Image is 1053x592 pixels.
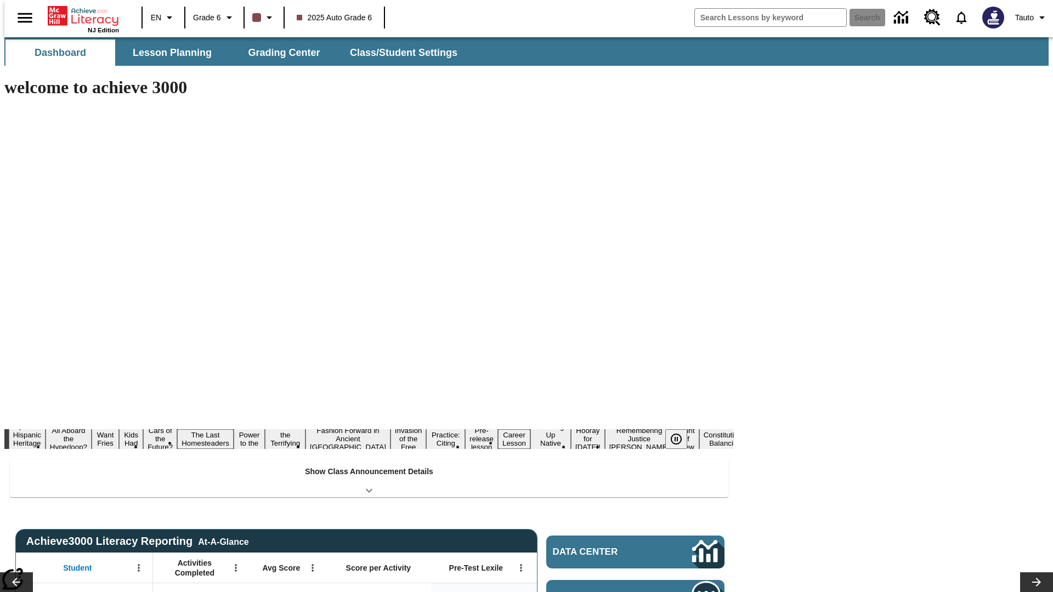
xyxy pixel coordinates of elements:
button: Select a new avatar [976,3,1011,32]
button: Dashboard [5,39,115,66]
button: Grading Center [229,39,339,66]
button: Lesson carousel, Next [1020,572,1053,592]
button: Slide 14 Cooking Up Native Traditions [530,421,571,457]
button: Slide 15 Hooray for Constitution Day! [571,425,605,453]
span: Data Center [553,547,655,557]
span: Activities Completed [158,558,231,578]
img: Avatar [982,7,1004,29]
input: search field [695,9,846,26]
span: Grade 6 [193,12,221,24]
button: Slide 12 Pre-release lesson [465,425,498,453]
p: Show Class Announcement Details [305,466,433,477]
button: Slide 11 Mixed Practice: Citing Evidence [426,421,465,457]
div: Show Class Announcement Details [10,459,728,497]
button: Slide 1 ¡Viva Hispanic Heritage Month! [9,421,46,457]
button: Open Menu [228,560,244,576]
span: Student [63,563,92,573]
button: Grade: Grade 6, Select a grade [189,8,240,27]
span: EN [151,12,161,24]
a: Data Center [887,3,918,33]
span: Avg Score [262,563,300,573]
button: Open Menu [513,560,529,576]
span: 2025 Auto Grade 6 [297,12,372,24]
span: Achieve3000 Literacy Reporting [26,535,249,548]
button: Slide 8 Attack of the Terrifying Tomatoes [265,421,305,457]
button: Slide 7 Solar Power to the People [234,421,265,457]
button: Profile/Settings [1011,8,1053,27]
a: Home [48,5,119,27]
button: Slide 13 Career Lesson [498,429,530,449]
a: Data Center [546,536,724,568]
button: Slide 3 Do You Want Fries With That? [92,413,119,465]
button: Slide 4 Dirty Jobs Kids Had To Do [119,413,143,465]
button: Lesson Planning [117,39,227,66]
span: NJ Edition [88,27,119,33]
a: Notifications [947,3,976,32]
button: Open Menu [131,560,147,576]
button: Slide 18 The Constitution's Balancing Act [699,421,752,457]
div: SubNavbar [4,39,467,66]
div: At-A-Glance [198,535,248,547]
button: Slide 10 The Invasion of the Free CD [390,417,427,461]
button: Slide 16 Remembering Justice O'Connor [605,425,674,453]
div: Home [48,4,119,33]
button: Class color is dark brown. Change class color [248,8,280,27]
button: Slide 6 The Last Homesteaders [177,429,234,449]
button: Class/Student Settings [341,39,466,66]
button: Slide 2 All Aboard the Hyperloop? [46,425,92,453]
button: Slide 5 Cars of the Future? [143,425,177,453]
button: Language: EN, Select a language [146,8,181,27]
button: Open Menu [304,560,321,576]
span: Tauto [1015,12,1034,24]
a: Resource Center, Will open in new tab [918,3,947,32]
div: SubNavbar [4,37,1049,66]
span: Pre-Test Lexile [449,563,503,573]
div: Pause [665,429,698,449]
h1: welcome to achieve 3000 [4,77,734,98]
span: Score per Activity [346,563,411,573]
button: Open side menu [9,2,41,34]
button: Slide 9 Fashion Forward in Ancient Rome [305,425,390,453]
button: Pause [665,429,687,449]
